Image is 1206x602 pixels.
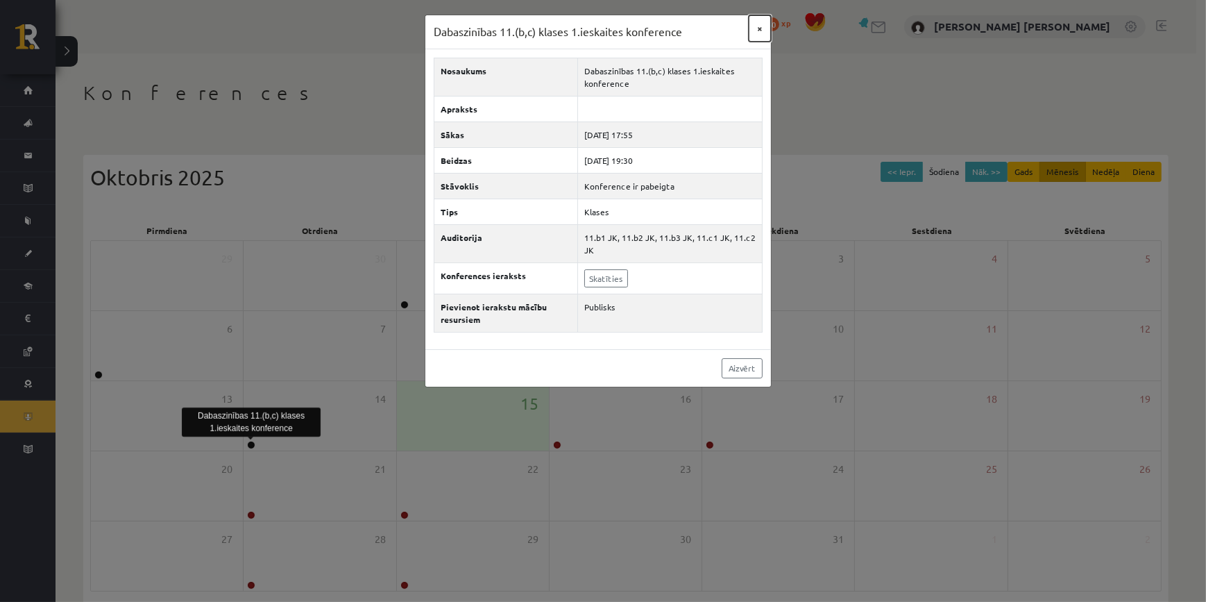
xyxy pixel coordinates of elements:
[182,408,321,437] div: Dabaszinības 11.(b,c) klases 1.ieskaites konference
[434,122,578,147] th: Sākas
[749,15,771,42] button: ×
[434,262,578,294] th: Konferences ieraksts
[434,24,682,40] h3: Dabaszinības 11.(b,c) klases 1.ieskaites konference
[722,358,763,378] a: Aizvērt
[577,58,762,96] td: Dabaszinības 11.(b,c) klases 1.ieskaites konference
[434,173,578,199] th: Stāvoklis
[434,58,578,96] th: Nosaukums
[434,147,578,173] th: Beidzas
[584,269,628,287] a: Skatīties
[577,294,762,332] td: Publisks
[577,147,762,173] td: [DATE] 19:30
[434,199,578,224] th: Tips
[434,224,578,262] th: Auditorija
[577,173,762,199] td: Konference ir pabeigta
[434,96,578,122] th: Apraksts
[434,294,578,332] th: Pievienot ierakstu mācību resursiem
[577,199,762,224] td: Klases
[577,224,762,262] td: 11.b1 JK, 11.b2 JK, 11.b3 JK, 11.c1 JK, 11.c2 JK
[577,122,762,147] td: [DATE] 17:55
